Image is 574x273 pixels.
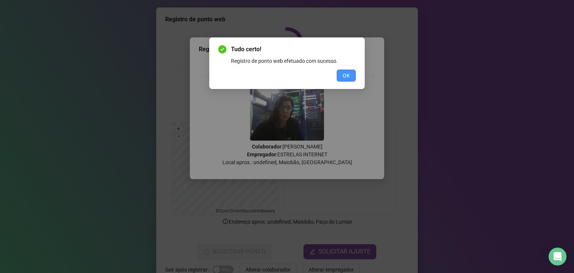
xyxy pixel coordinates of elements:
[231,57,356,65] div: Registro de ponto web efetuado com sucesso.
[549,248,567,266] div: Open Intercom Messenger
[218,45,226,53] span: check-circle
[337,70,356,82] button: OK
[231,45,356,54] span: Tudo certo!
[343,71,350,80] span: OK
